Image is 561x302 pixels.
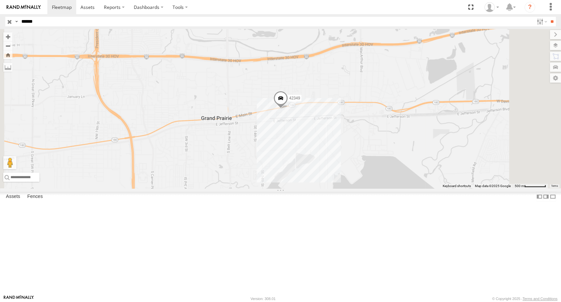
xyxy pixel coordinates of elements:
label: Hide Summary Table [549,192,556,201]
label: Measure [3,63,12,72]
div: Version: 308.01 [250,297,275,301]
a: Terms and Conditions [523,297,557,301]
button: Zoom Home [3,50,12,59]
button: Zoom in [3,32,12,41]
label: Dock Summary Table to the Left [536,192,543,201]
label: Fences [24,192,46,201]
div: © Copyright 2025 - [492,297,557,301]
label: Search Filter Options [534,17,548,26]
a: Terms (opens in new tab) [551,185,558,187]
button: Keyboard shortcuts [443,184,471,188]
i: ? [525,2,535,13]
a: Visit our Website [4,295,34,302]
div: Juan Oropeza [482,2,501,12]
label: Map Settings [550,73,561,83]
span: 42349 [289,96,300,100]
button: Drag Pegman onto the map to open Street View [3,156,16,169]
button: Zoom out [3,41,12,50]
span: 500 m [515,184,524,188]
span: Map data ©2025 Google [475,184,511,188]
label: Assets [3,192,23,201]
label: Dock Summary Table to the Right [543,192,549,201]
button: Map Scale: 500 m per 62 pixels [513,184,548,188]
label: Search Query [14,17,19,26]
img: rand-logo.svg [7,5,41,10]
